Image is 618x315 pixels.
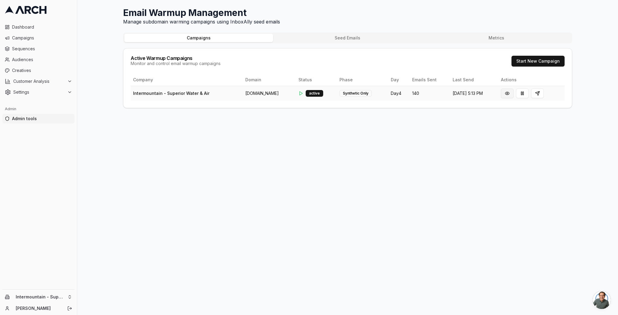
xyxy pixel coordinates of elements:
[243,86,296,101] td: [DOMAIN_NAME]
[422,34,571,42] button: Metrics
[65,304,74,313] button: Log out
[593,291,611,309] a: Open chat
[16,294,65,300] span: Intermountain - Superior Water & Air
[12,57,72,63] span: Audiences
[131,74,243,86] th: Company
[2,87,75,97] button: Settings
[511,56,565,67] button: Start New Campaign
[12,46,72,52] span: Sequences
[12,116,72,122] span: Admin tools
[2,292,75,302] button: Intermountain - Superior Water & Air
[131,61,221,67] div: Monitor and control email warmup campaigns
[2,76,75,86] button: Customer Analysis
[243,74,296,86] th: Domain
[388,74,410,86] th: Day
[339,90,372,97] div: Synthetic Only
[499,74,565,86] th: Actions
[123,7,572,18] h1: Email Warmup Management
[12,67,72,73] span: Creatives
[2,114,75,123] a: Admin tools
[2,33,75,43] a: Campaigns
[273,34,422,42] button: Seed Emails
[410,74,450,86] th: Emails Sent
[337,74,388,86] th: Phase
[306,90,323,97] div: active
[410,86,450,101] td: 140
[131,56,221,61] div: Active Warmup Campaigns
[16,305,61,311] a: [PERSON_NAME]
[131,86,243,101] td: Intermountain - Superior Water & Air
[2,66,75,75] a: Creatives
[450,86,499,101] td: [DATE] 5:13 PM
[13,78,65,84] span: Customer Analysis
[123,18,572,25] p: Manage subdomain warming campaigns using InboxAlly seed emails
[296,74,337,86] th: Status
[2,22,75,32] a: Dashboard
[2,44,75,54] a: Sequences
[2,55,75,64] a: Audiences
[13,89,65,95] span: Settings
[124,34,273,42] button: Campaigns
[388,86,410,101] td: Day 4
[450,74,499,86] th: Last Send
[2,104,75,114] div: Admin
[12,24,72,30] span: Dashboard
[12,35,72,41] span: Campaigns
